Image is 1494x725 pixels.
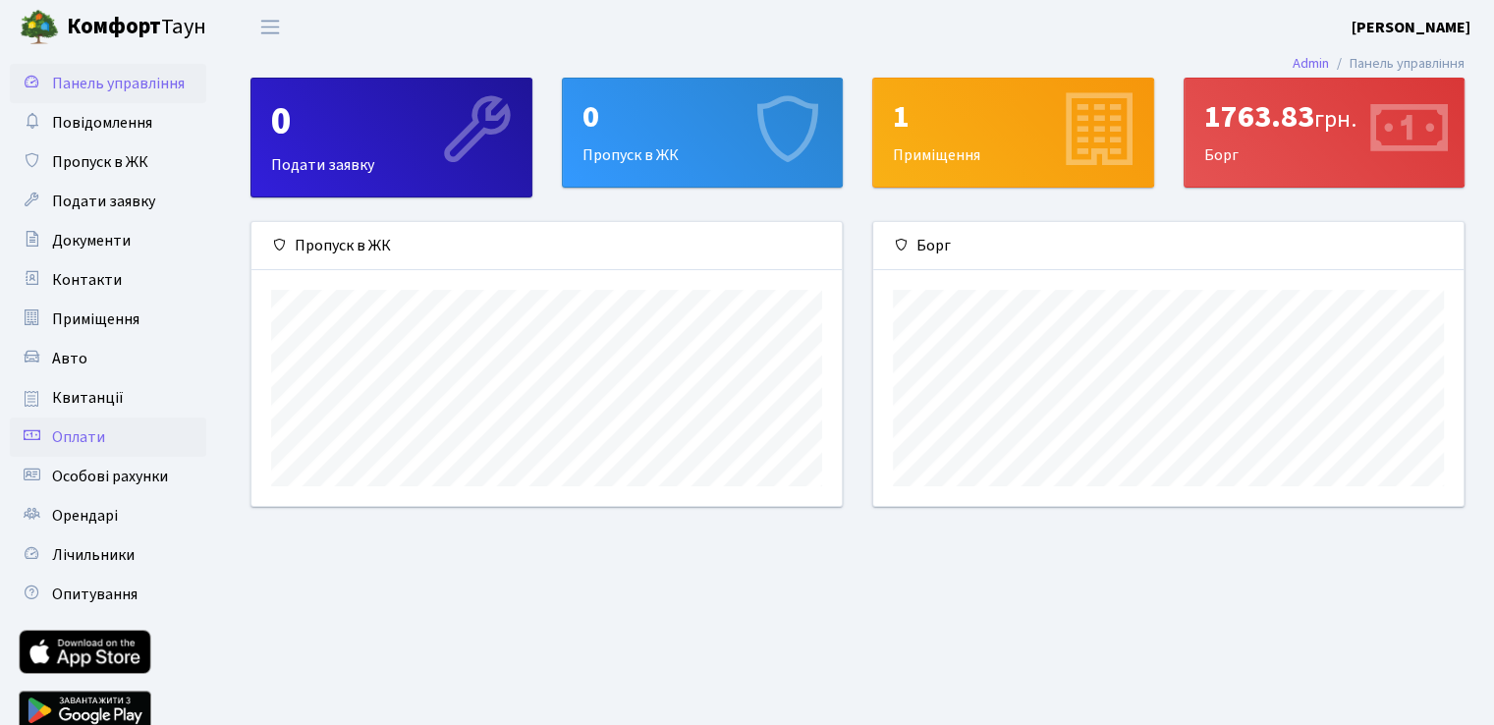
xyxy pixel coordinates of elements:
[52,151,148,173] span: Пропуск в ЖК
[872,78,1154,188] a: 1Приміщення
[10,142,206,182] a: Пропуск в ЖК
[52,230,131,251] span: Документи
[67,11,206,44] span: Таун
[1329,53,1465,75] li: Панель управління
[10,575,206,614] a: Опитування
[563,79,843,187] div: Пропуск в ЖК
[10,339,206,378] a: Авто
[10,378,206,418] a: Квитанції
[52,191,155,212] span: Подати заявку
[52,112,152,134] span: Повідомлення
[52,544,135,566] span: Лічильники
[10,182,206,221] a: Подати заявку
[1352,17,1470,38] b: [PERSON_NAME]
[893,98,1134,136] div: 1
[10,64,206,103] a: Панель управління
[582,98,823,136] div: 0
[52,348,87,369] span: Авто
[251,79,531,196] div: Подати заявку
[52,387,124,409] span: Квитанції
[52,73,185,94] span: Панель управління
[10,103,206,142] a: Повідомлення
[246,11,295,43] button: Переключити навігацію
[1293,53,1329,74] a: Admin
[873,222,1464,270] div: Борг
[52,269,122,291] span: Контакти
[10,260,206,300] a: Контакти
[10,535,206,575] a: Лічильники
[10,457,206,496] a: Особові рахунки
[10,300,206,339] a: Приміщення
[52,308,139,330] span: Приміщення
[250,78,532,197] a: 0Подати заявку
[10,418,206,457] a: Оплати
[1204,98,1445,136] div: 1763.83
[1263,43,1494,84] nav: breadcrumb
[873,79,1153,187] div: Приміщення
[52,466,168,487] span: Особові рахунки
[1185,79,1465,187] div: Борг
[52,505,118,527] span: Орендарі
[562,78,844,188] a: 0Пропуск в ЖК
[52,426,105,448] span: Оплати
[20,8,59,47] img: logo.png
[251,222,842,270] div: Пропуск в ЖК
[52,584,138,605] span: Опитування
[1352,16,1470,39] a: [PERSON_NAME]
[67,11,161,42] b: Комфорт
[271,98,512,145] div: 0
[10,496,206,535] a: Орендарі
[10,221,206,260] a: Документи
[1314,102,1356,137] span: грн.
